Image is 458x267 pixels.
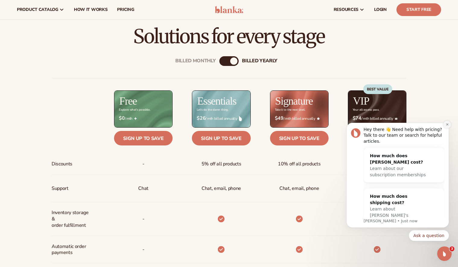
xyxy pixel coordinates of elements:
img: Signature_BG_eeb718c8-65ac-49e3-a4e5-327c6aa73146.jpg [270,91,328,127]
h2: Signature [275,96,313,106]
img: free_bg.png [114,91,172,127]
div: Your all-access pass. [353,108,379,112]
span: How It Works [74,7,108,12]
p: Chat, email, phone [202,183,241,194]
h2: Free [119,96,137,106]
span: Support [52,183,68,194]
div: Take it to the next level. [275,108,305,112]
strong: $74 [353,116,361,121]
span: Discounts [52,158,72,170]
span: resources [334,7,358,12]
span: - [142,158,145,170]
div: billed Yearly [242,58,277,64]
span: / mth [119,116,168,121]
img: Free_Icon_bb6e7c7e-73f8-44bd-8ed0-223ea0fc522e.png [134,117,137,120]
div: Billed Monthly [175,58,216,64]
h2: VIP [353,96,369,106]
img: Essentials_BG_9050f826-5aa9-47d9-a362-757b82c62641.jpg [192,91,250,127]
img: drop.png [239,116,242,121]
h2: Essentials [197,96,236,106]
span: 10% off all products [278,158,321,170]
span: LOGIN [374,7,387,12]
img: logo [215,6,243,13]
a: Start Free [396,3,441,16]
span: - [142,244,145,255]
span: product catalog [17,7,58,12]
img: Crown_2d87c031-1b5a-4345-8312-a4356ddcde98.png [395,117,398,120]
a: Sign up to save [192,131,250,145]
span: 3 [450,246,454,251]
a: Sign up to save [114,131,173,145]
p: - [142,213,145,225]
div: BEST VALUE [363,84,392,94]
strong: $26 [197,116,205,121]
span: 5% off all products [202,158,241,170]
p: Chat [138,183,148,194]
a: Sign up to save [270,131,329,145]
span: Automatic order payments [52,241,92,259]
strong: $49 [275,116,284,121]
span: / mth billed annually [275,116,324,121]
div: Let’s do the damn thing. [197,108,228,112]
img: VIP_BG_199964bd-3653-43bc-8a67-789d2d7717b9.jpg [348,91,406,127]
span: Inventory storage & order fulfillment [52,207,92,231]
strong: $0 [119,116,125,121]
img: Star_6.png [317,117,320,120]
span: / mth billed annually [353,116,402,121]
span: / mth billed annually [197,116,246,121]
div: Explore what's possible. [119,108,150,112]
iframe: Intercom notifications message [337,118,458,245]
h2: Solutions for every stage [17,26,441,47]
span: pricing [117,7,134,12]
iframe: Intercom live chat [437,246,452,261]
span: Chat, email, phone [279,183,319,194]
